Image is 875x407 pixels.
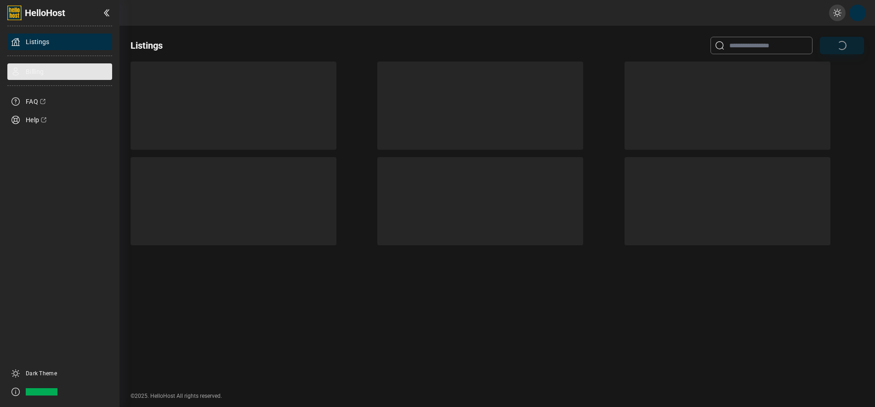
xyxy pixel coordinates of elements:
[7,93,112,110] a: FAQ
[131,39,163,52] h2: Listings
[26,370,57,377] a: Dark Theme
[26,37,50,46] span: Listings
[25,6,65,19] span: HelloHost
[7,6,22,20] img: logo-full.png
[26,67,44,76] span: Billing
[26,97,38,106] span: FAQ
[26,115,39,124] span: Help
[26,385,57,399] span: v0.7.1-11
[7,112,112,128] a: Help
[7,6,65,20] a: HelloHost
[119,392,875,407] div: ©2025. HelloHost All rights reserved.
